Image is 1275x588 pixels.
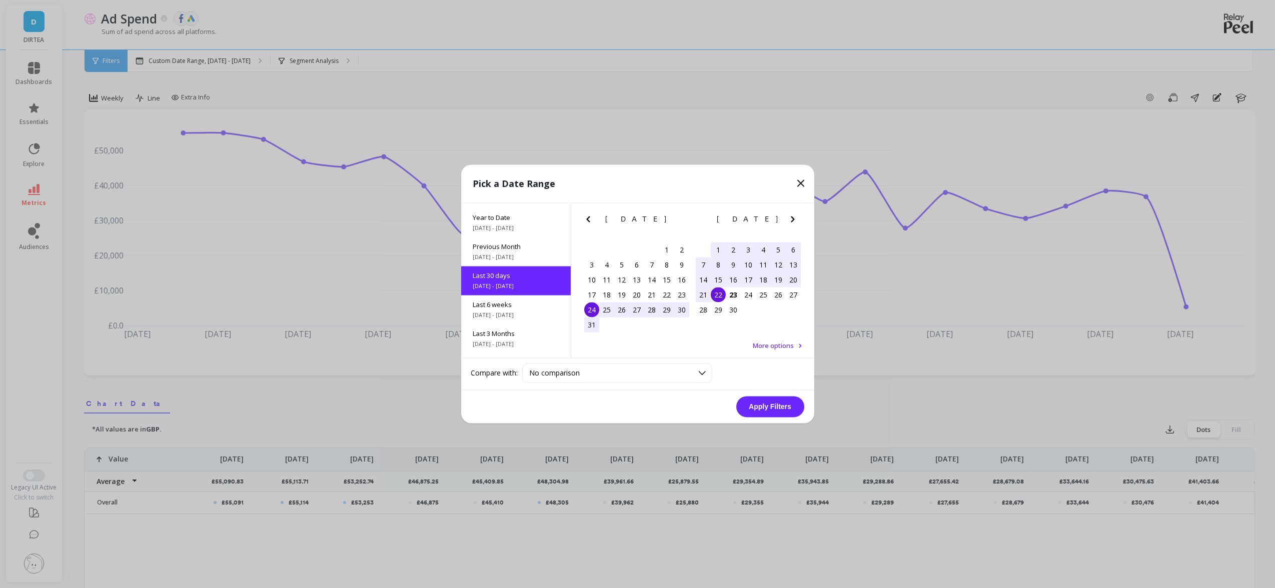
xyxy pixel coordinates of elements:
[629,257,644,272] div: Choose Wednesday, August 6th, 2025
[717,215,779,223] span: [DATE]
[473,329,559,338] span: Last 3 Months
[584,317,599,332] div: Choose Sunday, August 31st, 2025
[659,287,674,302] div: Choose Friday, August 22nd, 2025
[614,302,629,317] div: Choose Tuesday, August 26th, 2025
[756,242,771,257] div: Choose Thursday, September 4th, 2025
[629,302,644,317] div: Choose Wednesday, August 27th, 2025
[771,257,786,272] div: Choose Friday, September 12th, 2025
[659,257,674,272] div: Choose Friday, August 8th, 2025
[674,302,689,317] div: Choose Saturday, August 30th, 2025
[726,242,741,257] div: Choose Tuesday, September 2nd, 2025
[756,272,771,287] div: Choose Thursday, September 18th, 2025
[741,272,756,287] div: Choose Wednesday, September 17th, 2025
[736,396,804,417] button: Apply Filters
[756,257,771,272] div: Choose Thursday, September 11th, 2025
[473,253,559,261] span: [DATE] - [DATE]
[696,302,711,317] div: Choose Sunday, September 28th, 2025
[471,368,518,378] label: Compare with:
[711,287,726,302] div: Choose Monday, September 22nd, 2025
[726,287,741,302] div: Choose Tuesday, September 23rd, 2025
[473,177,556,191] p: Pick a Date Range
[530,368,580,378] span: No comparison
[599,272,614,287] div: Choose Monday, August 11th, 2025
[696,287,711,302] div: Choose Sunday, September 21st, 2025
[582,213,598,229] button: Previous Month
[726,272,741,287] div: Choose Tuesday, September 16th, 2025
[696,242,801,317] div: month 2025-09
[741,287,756,302] div: Choose Wednesday, September 24th, 2025
[659,272,674,287] div: Choose Friday, August 15th, 2025
[614,287,629,302] div: Choose Tuesday, August 19th, 2025
[629,287,644,302] div: Choose Wednesday, August 20th, 2025
[711,302,726,317] div: Choose Monday, September 29th, 2025
[696,257,711,272] div: Choose Sunday, September 7th, 2025
[674,287,689,302] div: Choose Saturday, August 23rd, 2025
[675,213,691,229] button: Next Month
[599,302,614,317] div: Choose Monday, August 25th, 2025
[605,215,668,223] span: [DATE]
[629,272,644,287] div: Choose Wednesday, August 13th, 2025
[659,242,674,257] div: Choose Friday, August 1st, 2025
[644,272,659,287] div: Choose Thursday, August 14th, 2025
[711,242,726,257] div: Choose Monday, September 1st, 2025
[786,242,801,257] div: Choose Saturday, September 6th, 2025
[644,257,659,272] div: Choose Thursday, August 7th, 2025
[787,213,803,229] button: Next Month
[786,287,801,302] div: Choose Saturday, September 27th, 2025
[473,224,559,232] span: [DATE] - [DATE]
[674,242,689,257] div: Choose Saturday, August 2nd, 2025
[786,272,801,287] div: Choose Saturday, September 20th, 2025
[644,302,659,317] div: Choose Thursday, August 28th, 2025
[473,340,559,348] span: [DATE] - [DATE]
[674,272,689,287] div: Choose Saturday, August 16th, 2025
[473,311,559,319] span: [DATE] - [DATE]
[674,257,689,272] div: Choose Saturday, August 9th, 2025
[644,287,659,302] div: Choose Thursday, August 21st, 2025
[473,300,559,309] span: Last 6 weeks
[584,257,599,272] div: Choose Sunday, August 3rd, 2025
[584,242,689,332] div: month 2025-08
[771,242,786,257] div: Choose Friday, September 5th, 2025
[599,287,614,302] div: Choose Monday, August 18th, 2025
[711,272,726,287] div: Choose Monday, September 15th, 2025
[741,242,756,257] div: Choose Wednesday, September 3rd, 2025
[584,302,599,317] div: Choose Sunday, August 24th, 2025
[614,257,629,272] div: Choose Tuesday, August 5th, 2025
[693,213,709,229] button: Previous Month
[473,271,559,280] span: Last 30 days
[584,287,599,302] div: Choose Sunday, August 17th, 2025
[599,257,614,272] div: Choose Monday, August 4th, 2025
[753,341,794,350] span: More options
[771,287,786,302] div: Choose Friday, September 26th, 2025
[771,272,786,287] div: Choose Friday, September 19th, 2025
[756,287,771,302] div: Choose Thursday, September 25th, 2025
[711,257,726,272] div: Choose Monday, September 8th, 2025
[786,257,801,272] div: Choose Saturday, September 13th, 2025
[696,272,711,287] div: Choose Sunday, September 14th, 2025
[584,272,599,287] div: Choose Sunday, August 10th, 2025
[659,302,674,317] div: Choose Friday, August 29th, 2025
[726,302,741,317] div: Choose Tuesday, September 30th, 2025
[473,242,559,251] span: Previous Month
[614,272,629,287] div: Choose Tuesday, August 12th, 2025
[726,257,741,272] div: Choose Tuesday, September 9th, 2025
[473,213,559,222] span: Year to Date
[741,257,756,272] div: Choose Wednesday, September 10th, 2025
[473,282,559,290] span: [DATE] - [DATE]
